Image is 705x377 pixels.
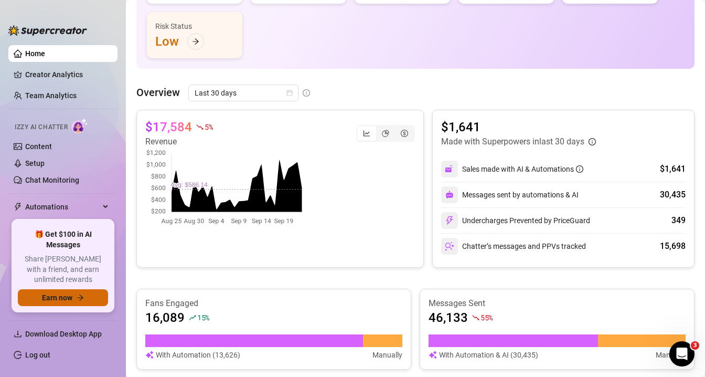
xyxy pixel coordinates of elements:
[25,159,45,167] a: Setup
[372,349,402,361] article: Manually
[441,119,596,135] article: $1,641
[25,351,50,359] a: Log out
[195,85,292,101] span: Last 30 days
[145,309,185,326] article: 16,089
[18,229,108,250] span: 🎁 Get $100 in AI Messages
[445,216,454,225] img: svg%3e
[429,309,468,326] article: 46,133
[429,349,437,361] img: svg%3e
[441,238,586,255] div: Chatter’s messages and PPVs tracked
[25,91,77,100] a: Team Analytics
[25,176,79,184] a: Chat Monitoring
[145,119,192,135] article: $17,584
[445,242,454,251] img: svg%3e
[18,289,108,306] button: Earn nowarrow-right
[669,341,695,366] iframe: Intercom live chat
[441,186,579,203] div: Messages sent by automations & AI
[18,254,108,285] span: Share [PERSON_NAME] with a friend, and earn unlimited rewards
[8,25,87,36] img: logo-BBDzfeDw.svg
[439,349,538,361] article: With Automation & AI (30,435)
[77,294,84,301] span: arrow-right
[660,163,686,175] div: $1,641
[691,341,699,350] span: 3
[445,164,454,174] img: svg%3e
[356,125,415,142] div: segmented control
[145,349,154,361] img: svg%3e
[145,135,212,148] article: Revenue
[441,135,584,148] article: Made with Superpowers in last 30 days
[429,298,686,309] article: Messages Sent
[382,130,389,137] span: pie-chart
[136,85,180,100] article: Overview
[25,198,100,215] span: Automations
[155,20,234,32] div: Risk Status
[25,66,109,83] a: Creator Analytics
[472,314,479,321] span: fall
[660,240,686,253] div: 15,698
[303,89,310,97] span: info-circle
[286,90,293,96] span: calendar
[25,142,52,151] a: Content
[156,349,240,361] article: With Automation (13,626)
[189,314,196,321] span: rise
[445,191,454,199] img: svg%3e
[14,330,22,338] span: download
[14,203,22,211] span: thunderbolt
[480,312,493,322] span: 55 %
[401,130,408,137] span: dollar-circle
[196,123,204,131] span: fall
[15,122,68,132] span: Izzy AI Chatter
[25,49,45,58] a: Home
[205,122,212,132] span: 5 %
[25,330,102,338] span: Download Desktop App
[589,138,596,145] span: info-circle
[145,298,402,309] article: Fans Engaged
[42,294,72,302] span: Earn now
[576,165,583,173] span: info-circle
[192,38,199,45] span: arrow-right
[197,312,209,322] span: 15 %
[671,214,686,227] div: 349
[441,212,590,229] div: Undercharges Prevented by PriceGuard
[363,130,370,137] span: line-chart
[462,163,583,175] div: Sales made with AI & Automations
[660,188,686,201] div: 30,435
[656,349,686,361] article: Manually
[72,118,88,133] img: AI Chatter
